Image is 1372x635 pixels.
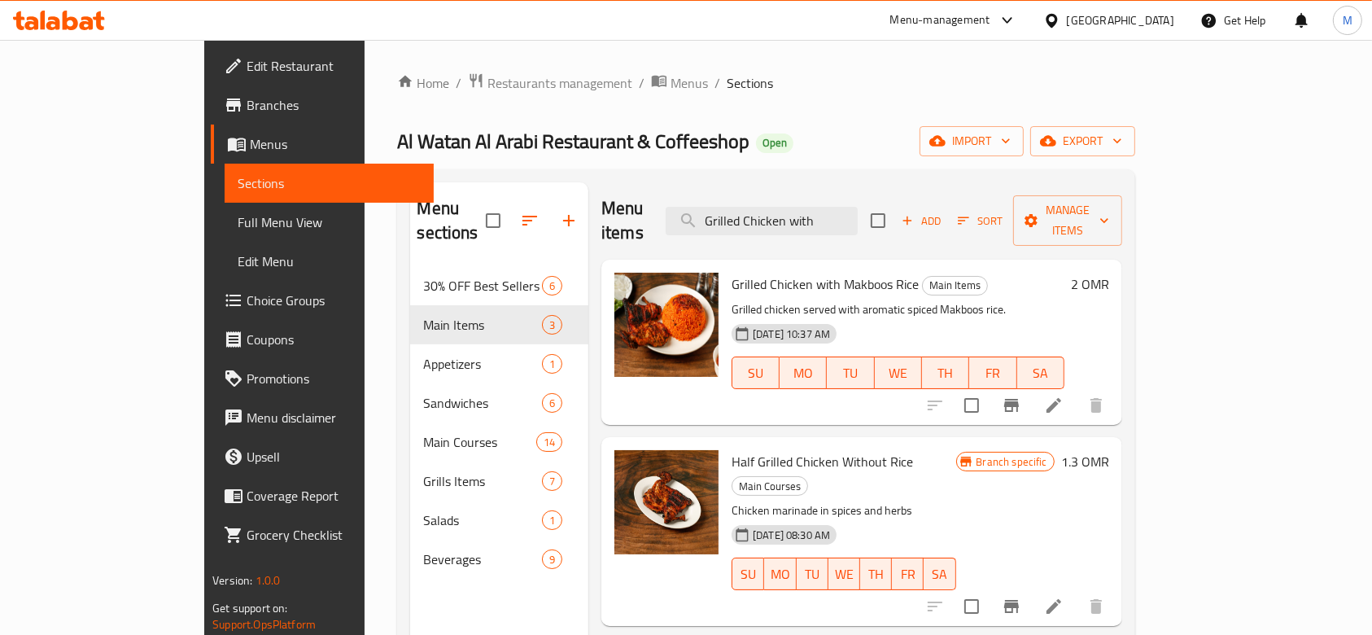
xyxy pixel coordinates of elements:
span: Main Items [423,315,541,335]
div: items [542,354,562,374]
button: export [1030,126,1135,156]
button: FR [892,558,924,590]
div: items [542,315,562,335]
button: Manage items [1013,195,1122,246]
button: SA [924,558,955,590]
div: items [542,471,562,491]
div: 30% OFF Best Sellers6 [410,266,588,305]
span: Menu disclaimer [247,408,421,427]
div: Sandwiches6 [410,383,588,423]
button: TU [797,558,828,590]
span: SU [739,361,773,385]
span: Edit Menu [238,252,421,271]
button: SU [732,357,780,389]
button: TH [860,558,892,590]
button: import [920,126,1024,156]
span: Grocery Checklist [247,525,421,545]
span: MO [786,361,820,385]
span: Beverages [423,550,541,569]
h6: 2 OMR [1071,273,1109,296]
span: TU [833,361,867,385]
button: TU [827,357,874,389]
span: Restaurants management [487,73,632,93]
button: MO [764,558,797,590]
span: Promotions [247,369,421,388]
span: [DATE] 08:30 AM [746,528,837,543]
span: Select to update [955,388,989,423]
span: Menus [671,73,708,93]
img: Grilled Chicken with Makboos Rice [614,273,719,377]
span: Select section [861,204,895,238]
a: Full Menu View [225,203,434,242]
span: Half Grilled Chicken Without Rice [732,449,913,474]
span: Select to update [955,589,989,624]
span: Coverage Report [247,486,421,506]
span: Get support on: [212,598,287,619]
h2: Menu items [601,196,646,245]
span: 6 [543,396,561,411]
span: Sections [727,73,773,93]
span: SA [930,563,949,586]
span: TH [867,563,885,586]
span: Main Courses [423,432,535,452]
span: Edit Restaurant [247,56,421,76]
span: 9 [543,552,561,567]
span: export [1043,131,1122,151]
a: Edit Restaurant [211,46,434,85]
span: Al Watan Al Arabi Restaurant & Coffeeshop [397,123,749,160]
span: Version: [212,570,252,591]
span: WE [835,563,854,586]
li: / [456,73,461,93]
button: TH [922,357,969,389]
span: Upsell [247,447,421,466]
span: FR [898,563,917,586]
span: FR [976,361,1010,385]
span: TH [929,361,963,385]
span: WE [881,361,915,385]
div: Main Courses14 [410,423,588,462]
span: 7 [543,474,561,489]
a: Restaurants management [468,72,632,94]
button: WE [875,357,922,389]
span: import [933,131,1011,151]
img: Half Grilled Chicken Without Rice [614,450,719,554]
button: Sort [954,208,1007,234]
a: Choice Groups [211,281,434,320]
p: Grilled chicken served with aromatic spiced Makboos rice. [732,300,1064,320]
li: / [714,73,720,93]
p: Chicken marinade in spices and herbs [732,501,955,521]
span: 3 [543,317,561,333]
span: Appetizers [423,354,541,374]
span: 30% OFF Best Sellers [423,276,541,296]
button: delete [1077,587,1116,626]
div: items [542,393,562,413]
div: items [536,432,562,452]
div: Main Items [922,276,988,296]
span: Salads [423,510,541,530]
div: items [542,550,562,569]
button: WE [828,558,860,590]
div: Grills Items [423,471,541,491]
span: Main Courses [732,477,807,496]
span: Manage items [1026,200,1109,241]
span: M [1343,11,1352,29]
li: / [639,73,644,93]
span: Main Items [923,276,987,295]
a: Menus [211,125,434,164]
button: SU [732,558,764,590]
span: Select all sections [476,204,510,238]
button: Add section [549,201,588,240]
div: Menu-management [890,11,990,30]
a: Edit Menu [225,242,434,281]
span: Branches [247,95,421,115]
div: Grills Items7 [410,462,588,501]
h6: 1.3 OMR [1061,450,1109,473]
button: delete [1077,386,1116,425]
span: Sections [238,173,421,193]
span: Coupons [247,330,421,349]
